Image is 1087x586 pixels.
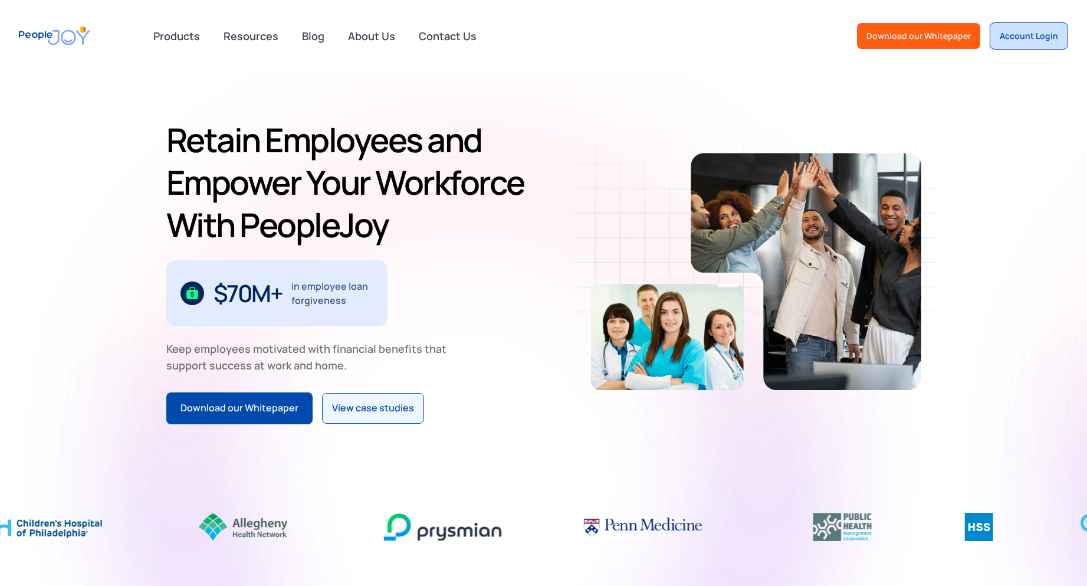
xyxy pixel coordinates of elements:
div: View case studies [332,401,414,416]
div: Keep employees motivated with financial benefits that support success at work and home. [166,341,457,374]
div: Download our Whitepaper [180,401,298,416]
a: Contact Us [412,23,484,49]
a: View case studies [322,393,424,424]
div: 1 / 3 [166,260,387,326]
a: Account Login [990,22,1068,50]
a: Download our Whitepaper [857,23,980,49]
div: Download our Whitepaper [866,30,971,42]
div: $70M+ [214,284,283,303]
a: Download our Whitepaper [166,392,313,424]
div: in employee loan forgiveness [291,279,373,307]
a: home [19,19,90,53]
img: Retain-Employees-PeopleJoy [691,153,921,390]
img: Retain-Employees-PeopleJoy [591,284,744,390]
h1: Retain Employees and Empower Your Workforce With PeopleJoy [166,119,539,246]
div: Account Login [1000,30,1058,42]
a: Resources [216,23,285,49]
a: Blog [295,23,331,49]
a: About Us [341,23,402,49]
div: Products [146,24,207,48]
